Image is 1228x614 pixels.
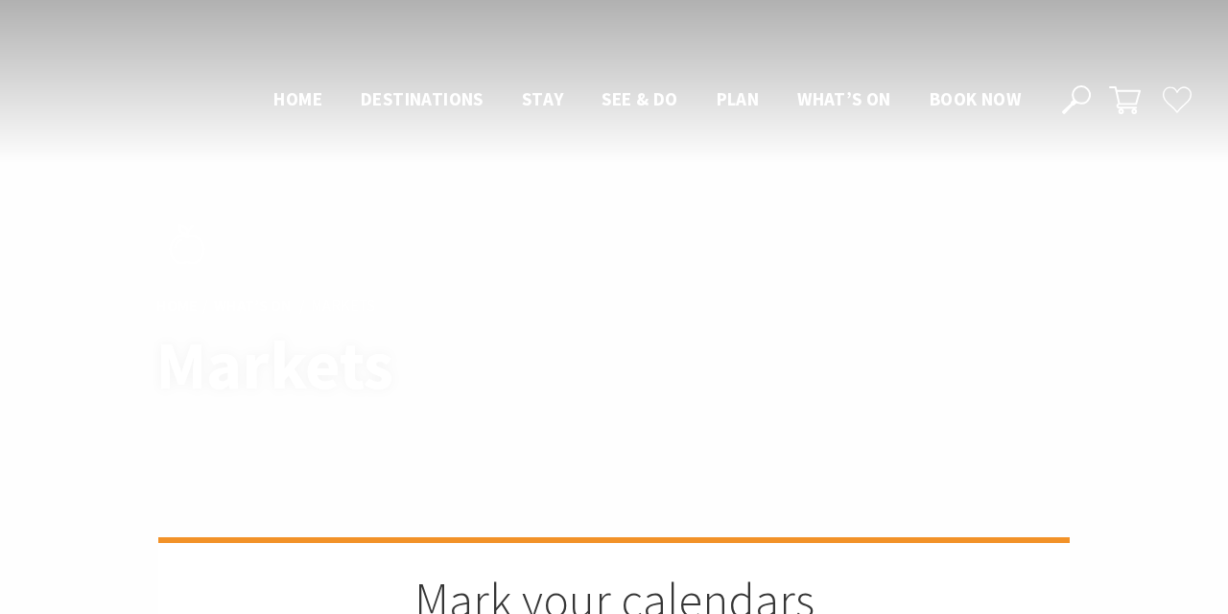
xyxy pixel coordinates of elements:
[156,295,198,317] a: Home
[273,87,322,110] span: Home
[930,87,1021,110] span: Book now
[361,87,484,110] span: Destinations
[717,87,760,110] span: Plan
[254,84,1040,116] nav: Main Menu
[602,87,677,110] span: See & Do
[311,294,375,319] li: Markets
[797,87,891,110] span: What’s On
[156,328,698,402] h1: Markets
[522,87,564,110] span: Stay
[214,295,292,317] a: What’s On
